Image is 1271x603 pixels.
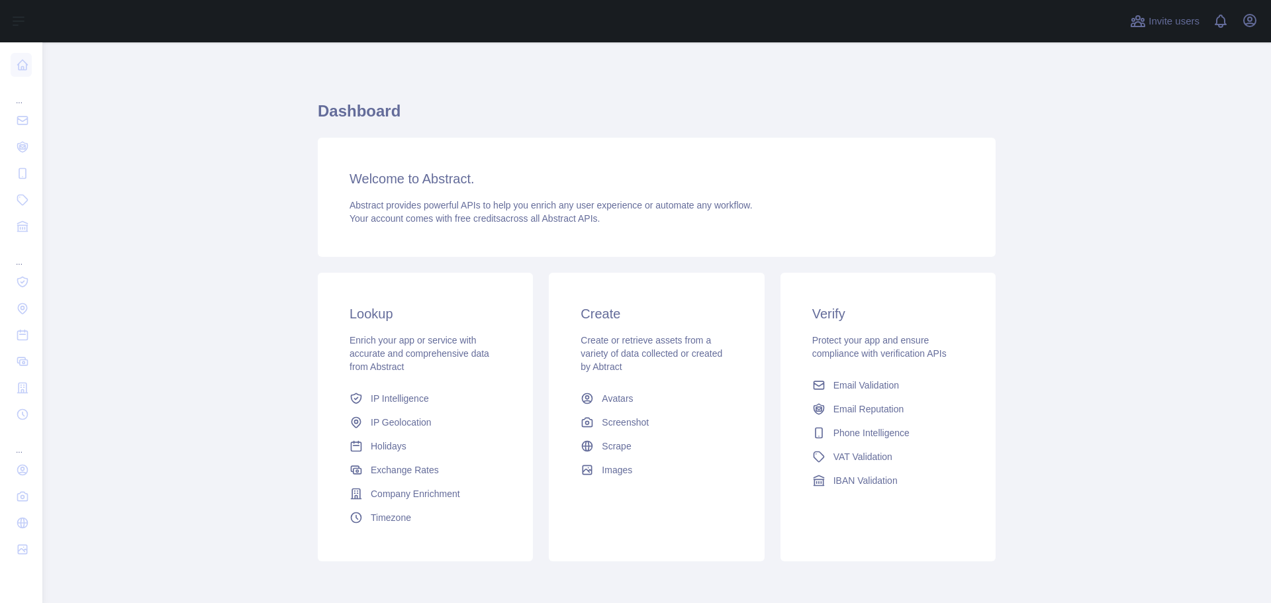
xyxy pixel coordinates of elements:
a: IBAN Validation [807,469,969,492]
span: Create or retrieve assets from a variety of data collected or created by Abtract [581,335,722,372]
a: Timezone [344,506,506,530]
h3: Lookup [350,304,501,323]
span: IP Intelligence [371,392,429,405]
a: Scrape [575,434,737,458]
h3: Create [581,304,732,323]
span: Enrich your app or service with accurate and comprehensive data from Abstract [350,335,489,372]
a: IP Geolocation [344,410,506,434]
span: Email Validation [833,379,899,392]
span: Phone Intelligence [833,426,910,440]
span: IBAN Validation [833,474,898,487]
span: free credits [455,213,500,224]
a: IP Intelligence [344,387,506,410]
a: Phone Intelligence [807,421,969,445]
span: Exchange Rates [371,463,439,477]
span: Holidays [371,440,406,453]
span: Email Reputation [833,402,904,416]
span: Screenshot [602,416,649,429]
span: Images [602,463,632,477]
span: VAT Validation [833,450,892,463]
span: Invite users [1149,14,1200,29]
div: ... [11,241,32,267]
span: Your account comes with across all Abstract APIs. [350,213,600,224]
a: Images [575,458,737,482]
button: Invite users [1127,11,1202,32]
h1: Dashboard [318,101,996,132]
div: ... [11,79,32,106]
span: IP Geolocation [371,416,432,429]
a: Email Reputation [807,397,969,421]
div: ... [11,429,32,455]
a: Avatars [575,387,737,410]
a: Holidays [344,434,506,458]
a: VAT Validation [807,445,969,469]
a: Screenshot [575,410,737,434]
span: Abstract provides powerful APIs to help you enrich any user experience or automate any workflow. [350,200,753,210]
a: Email Validation [807,373,969,397]
span: Company Enrichment [371,487,460,500]
span: Scrape [602,440,631,453]
h3: Verify [812,304,964,323]
span: Protect your app and ensure compliance with verification APIs [812,335,947,359]
a: Company Enrichment [344,482,506,506]
span: Avatars [602,392,633,405]
a: Exchange Rates [344,458,506,482]
span: Timezone [371,511,411,524]
h3: Welcome to Abstract. [350,169,964,188]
